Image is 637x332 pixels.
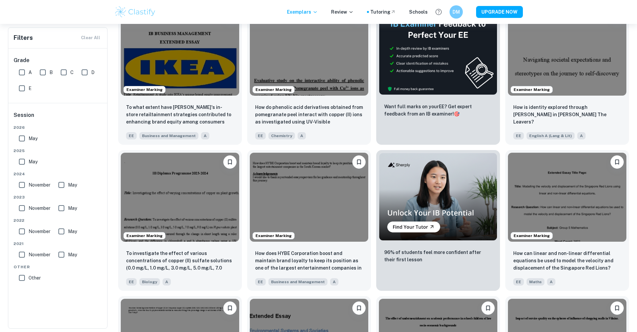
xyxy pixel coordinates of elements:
button: Bookmark [610,155,624,169]
button: DM [450,5,463,19]
button: Bookmark [481,301,495,315]
span: English A (Lang & Lit) [527,132,575,139]
span: May [68,181,77,189]
img: Thumbnail [379,7,497,95]
span: A [201,132,209,139]
button: Bookmark [352,301,366,315]
span: May [29,158,37,165]
span: 2022 [14,217,103,223]
span: November [29,181,50,189]
h6: Grade [14,56,103,64]
span: Maths [527,278,544,286]
span: Business and Management [139,132,198,139]
span: B [49,69,53,76]
span: E [29,85,32,92]
p: How is identity explored through Deming Guo in Lisa Ko’s The Leavers? [513,104,621,125]
p: To investigate the effect of various concentrations of copper (II) sulfate solutions (0.0 mg/L, 1... [126,250,234,272]
span: Examiner Marking [253,87,294,93]
a: Examiner MarkingBookmarkHow do phenolic acid derivatives obtained from pomegranate peel interact ... [247,4,371,145]
p: How do phenolic acid derivatives obtained from pomegranate peel interact with copper (II) ions as... [255,104,363,126]
span: Other [14,264,103,270]
span: A [330,278,338,286]
a: Examiner MarkingBookmarkHow can linear and non-linear differential equations be used to model the... [505,150,629,291]
span: A [547,278,555,286]
p: To what extent have IKEA's in-store retailtainment strategies contributed to enhancing brand equi... [126,104,234,126]
h6: Filters [14,33,33,42]
a: ThumbnailWant full marks on yourEE? Get expert feedback from an IB examiner! [376,4,500,145]
span: Examiner Marking [511,233,552,239]
img: English A (Lang & Lit) EE example thumbnail: How is identity explored through Deming [508,7,626,96]
span: EE [255,278,266,286]
span: C [70,69,74,76]
a: Schools [409,8,428,16]
span: EE [126,278,137,286]
button: Bookmark [223,301,237,315]
span: EE [513,132,524,139]
p: Exemplars [287,8,318,16]
span: 2025 [14,148,103,154]
span: Examiner Marking [511,87,552,93]
img: Business and Management EE example thumbnail: To what extent have IKEA's in-store reta [121,7,239,96]
button: Help and Feedback [433,6,444,18]
a: Tutoring [370,8,396,16]
span: Other [29,274,41,282]
span: Examiner Marking [124,87,165,93]
span: Examiner Marking [253,233,294,239]
span: Business and Management [268,278,327,286]
button: Bookmark [610,301,624,315]
p: How can linear and non-linear differential equations be used to model the velocity and displaceme... [513,250,621,272]
button: UPGRADE NOW [476,6,523,18]
h6: DM [453,8,460,16]
span: November [29,205,50,212]
img: Business and Management EE example thumbnail: How does HYBE Corporation boost and main [250,153,368,242]
span: May [68,228,77,235]
span: D [91,69,95,76]
a: Examiner MarkingBookmarkHow is identity explored through Deming Guo in Lisa Ko’s The Leavers?EEEn... [505,4,629,145]
a: Examiner MarkingBookmarkTo investigate the effect of various concentrations of copper (II) sulfat... [118,150,242,291]
button: Bookmark [352,155,366,169]
span: 2021 [14,241,103,247]
span: 🎯 [454,111,460,117]
p: How does HYBE Corporation boost and maintain brand loyalty to keep its position as one of the lar... [255,250,363,272]
span: May [29,135,37,142]
span: May [68,251,77,258]
p: Review [331,8,354,16]
a: Examiner MarkingBookmarkTo what extent have IKEA's in-store retailtainment strategies contributed... [118,4,242,145]
span: Examiner Marking [124,233,165,239]
button: Bookmark [223,155,237,169]
h6: Session [14,111,103,124]
span: EE [513,278,524,286]
span: 2024 [14,171,103,177]
span: Chemistry [268,132,295,139]
span: EE [126,132,137,139]
span: May [68,205,77,212]
span: 2023 [14,194,103,200]
span: Biology [139,278,160,286]
span: A [298,132,306,139]
img: Maths EE example thumbnail: How can linear and non-linear differenti [508,153,626,242]
img: Clastify logo [114,5,156,19]
span: November [29,228,50,235]
a: Examiner MarkingBookmarkHow does HYBE Corporation boost and maintain brand loyalty to keep its po... [247,150,371,291]
img: Chemistry EE example thumbnail: How do phenolic acid derivatives obtaine [250,7,368,96]
span: EE [255,132,266,139]
img: Thumbnail [379,153,497,241]
span: A [163,278,171,286]
span: A [29,69,32,76]
a: Thumbnail96% of students feel more confident after their first lesson [376,150,500,291]
p: 96% of students feel more confident after their first lesson [384,249,492,263]
p: Want full marks on your EE ? Get expert feedback from an IB examiner! [384,103,492,118]
span: 2026 [14,124,103,130]
span: A [577,132,586,139]
span: November [29,251,50,258]
img: Biology EE example thumbnail: To investigate the effect of various con [121,153,239,242]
